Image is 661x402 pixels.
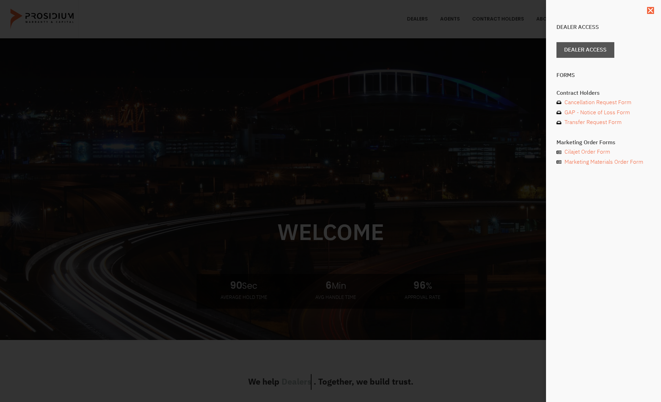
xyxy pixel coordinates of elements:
[556,108,651,118] a: GAP - Notice of Loss Form
[556,42,614,58] a: Dealer Access
[563,117,622,127] span: Transfer Request Form
[556,140,651,145] h4: Marketing Order Forms
[563,157,643,167] span: Marketing Materials Order Form
[564,45,607,55] span: Dealer Access
[556,90,651,96] h4: Contract Holders
[556,98,651,108] a: Cancellation Request Form
[563,108,630,118] span: GAP - Notice of Loss Form
[647,7,654,14] a: Close
[556,117,651,127] a: Transfer Request Form
[556,24,651,30] h4: Dealer Access
[556,72,651,78] h4: Forms
[563,147,610,157] span: Cilajet Order Form
[563,98,631,108] span: Cancellation Request Form
[556,157,651,167] a: Marketing Materials Order Form
[556,147,651,157] a: Cilajet Order Form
